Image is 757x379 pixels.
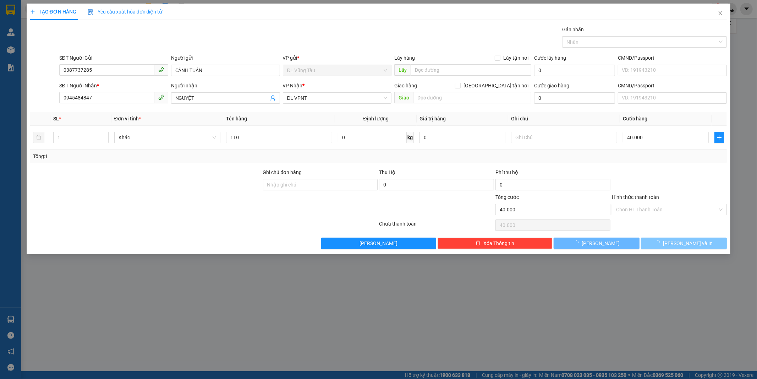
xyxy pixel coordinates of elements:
[283,83,303,88] span: VP Nhận
[711,4,730,23] button: Close
[394,92,413,103] span: Giao
[413,92,531,103] input: Dọc đường
[114,116,141,121] span: Đơn vị tính
[438,238,553,249] button: deleteXóa Thông tin
[500,54,531,62] span: Lấy tận nơi
[394,83,417,88] span: Giao hàng
[508,112,620,126] th: Ghi chú
[511,132,617,143] input: Ghi Chú
[263,179,378,190] input: Ghi chú đơn hàng
[534,92,615,104] input: Cước giao hàng
[582,239,620,247] span: [PERSON_NAME]
[407,132,414,143] span: kg
[33,132,44,143] button: delete
[226,116,247,121] span: Tên hàng
[562,27,584,32] label: Gán nhãn
[411,64,531,76] input: Dọc đường
[321,238,436,249] button: [PERSON_NAME]
[88,9,93,15] img: icon
[119,132,216,143] span: Khác
[718,10,723,16] span: close
[379,220,495,232] div: Chưa thanh toán
[554,238,640,249] button: [PERSON_NAME]
[59,54,168,62] div: SĐT Người Gửi
[419,132,505,143] input: 0
[534,55,566,61] label: Cước lấy hàng
[394,55,415,61] span: Lấy hàng
[158,67,164,72] span: phone
[263,169,302,175] label: Ghi chú đơn hàng
[379,169,395,175] span: Thu Hộ
[623,116,647,121] span: Cước hàng
[33,152,292,160] div: Tổng: 1
[419,116,446,121] span: Giá trị hàng
[287,93,388,103] span: ĐL VPNT
[270,95,276,101] span: user-add
[483,239,514,247] span: Xóa Thông tin
[641,238,727,249] button: [PERSON_NAME] và In
[287,65,388,76] span: ĐL Vũng Tàu
[461,82,531,90] span: [GEOGRAPHIC_DATA] tận nơi
[360,239,397,247] span: [PERSON_NAME]
[612,194,659,200] label: Hình thức thanh toán
[476,240,481,246] span: delete
[53,116,59,121] span: SL
[283,54,392,62] div: VP gửi
[495,194,519,200] span: Tổng cước
[363,116,389,121] span: Định lượng
[226,132,332,143] input: VD: Bàn, Ghế
[534,65,615,76] input: Cước lấy hàng
[171,82,280,90] div: Người nhận
[158,94,164,100] span: phone
[30,9,76,15] span: TẠO ĐƠN HÀNG
[394,64,411,76] span: Lấy
[618,54,727,62] div: CMND/Passport
[574,240,582,245] span: loading
[618,82,727,90] div: CMND/Passport
[30,9,35,14] span: plus
[59,82,168,90] div: SĐT Người Nhận
[495,168,610,179] div: Phí thu hộ
[715,135,724,140] span: plus
[88,9,163,15] span: Yêu cầu xuất hóa đơn điện tử
[171,54,280,62] div: Người gửi
[714,132,724,143] button: plus
[534,83,569,88] label: Cước giao hàng
[663,239,713,247] span: [PERSON_NAME] và In
[655,240,663,245] span: loading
